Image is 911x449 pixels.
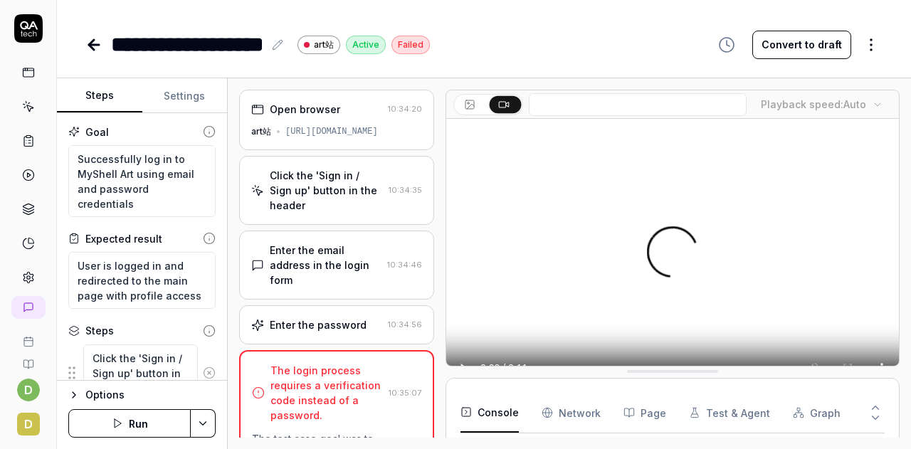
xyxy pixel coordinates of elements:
button: Run [68,409,191,438]
span: d [17,413,40,435]
div: Enter the email address in the login form [270,243,381,287]
a: New conversation [11,296,46,319]
time: 10:35:07 [389,388,421,398]
button: Convert to draft [752,31,851,59]
div: Playback speed: [761,97,866,112]
button: Settings [142,79,228,113]
a: art站 [297,35,340,54]
div: Open browser [270,102,340,117]
div: The login process requires a verification code instead of a password. [270,363,383,423]
div: Goal [85,125,109,139]
button: Console [460,393,519,433]
a: Book a call with us [6,324,51,347]
a: Documentation [6,347,51,370]
button: Graph [793,393,841,433]
div: [URL][DOMAIN_NAME] [285,125,378,138]
div: art站 [251,125,271,138]
button: d [6,401,51,438]
button: d [17,379,40,401]
div: Click the 'Sign in / Sign up' button in the header [270,168,383,213]
div: Suggestions [68,344,216,402]
button: Test & Agent [689,393,770,433]
button: Options [68,386,216,403]
button: Remove step [198,359,221,387]
div: Active [346,36,386,54]
time: 10:34:56 [388,319,422,329]
button: Steps [57,79,142,113]
button: Network [542,393,601,433]
div: Options [85,386,216,403]
button: View version history [710,31,744,59]
div: Failed [391,36,430,54]
div: Expected result [85,231,162,246]
time: 10:34:35 [389,185,422,195]
span: art站 [314,38,334,51]
button: Page [623,393,666,433]
div: Enter the password [270,317,367,332]
div: Steps [85,323,114,338]
time: 10:34:46 [387,260,422,270]
time: 10:34:20 [388,104,422,114]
